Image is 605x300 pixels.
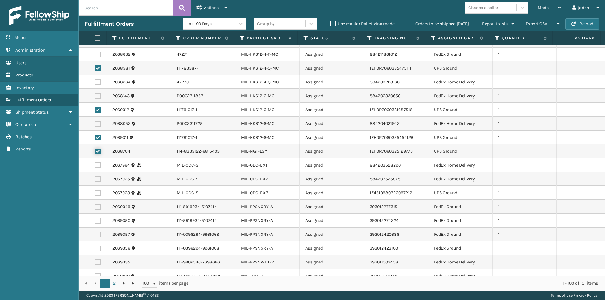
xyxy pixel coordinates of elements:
span: Users [15,60,26,65]
label: Tracking Number [374,35,413,41]
a: 2067964 [112,162,130,168]
td: Assigned [300,269,364,283]
td: FedEx Home Delivery [428,89,493,103]
td: PO002311725 [171,117,235,131]
td: UPS Ground [428,131,493,144]
td: Assigned [300,186,364,200]
td: 1 [493,200,557,214]
span: Administration [15,48,45,53]
a: MIL-ODC-BX1 [241,162,267,168]
td: FedEx Ground [428,200,493,214]
a: 2069349 [112,204,130,210]
a: MIL-NGT-LGY [241,149,267,154]
td: 1 [493,269,557,283]
span: Products [15,72,33,78]
td: FedEx Ground [428,228,493,241]
td: 1 [493,172,557,186]
td: UPS Ground [428,103,493,117]
span: Actions [204,5,219,10]
td: Assigned [300,75,364,89]
td: 111-5919934-5107414 [171,200,235,214]
td: 1 [493,214,557,228]
div: Choose a seller [468,4,498,11]
a: MIL-PPSNGRY-A [241,204,273,209]
td: 111-0396294-9961068 [171,241,235,255]
td: 1 [493,255,557,269]
td: FedEx Ground [428,214,493,228]
a: 2069311 [112,134,128,141]
a: 1ZH0R7060331687515 [370,107,412,112]
span: Inventory [15,85,34,90]
a: 1ZH0R7060325454126 [370,135,413,140]
td: Assigned [300,117,364,131]
a: MIL-HK612-6-MC [241,121,274,126]
a: MIL-HK612-4-F-MC [241,52,278,57]
td: UPS Ground [428,61,493,75]
a: MIL-HK612-4-Q-MC [241,79,279,85]
label: Status [310,35,349,41]
a: MIL-PPSNWHT-V [241,259,274,265]
label: Orders to be shipped [DATE] [408,21,469,26]
label: Order Number [183,35,222,41]
label: Use regular Palletizing mode [330,21,395,26]
a: 884209263166 [370,79,400,85]
td: Assigned [300,228,364,241]
a: 2069357 [112,231,130,238]
td: Assigned [300,255,364,269]
td: FedEx Ground [428,48,493,61]
div: Last 90 Days [187,20,235,27]
button: Reload [565,18,599,30]
div: 1 - 100 of 101 items [197,280,598,286]
td: Assigned [300,144,364,158]
td: 47270 [171,75,235,89]
a: 2 [110,279,119,288]
td: 111783387-1 [171,61,235,75]
td: 1 [493,117,557,131]
a: 393012420686 [370,232,399,237]
td: FedEx Home Delivery [428,172,493,186]
td: Assigned [300,172,364,186]
a: 2069356 [112,245,130,252]
td: 1 [493,75,557,89]
span: Export CSV [526,21,547,26]
td: 112-0156305-9253864 [171,269,235,283]
td: 1 [493,241,557,255]
td: Assigned [300,200,364,214]
td: 114-8335122-6815403 [171,144,235,158]
td: 1 [493,144,557,158]
label: Assigned Carrier Service [438,35,477,41]
a: Go to the last page [129,279,138,288]
td: 1 [493,48,557,61]
a: 2068143 [112,93,130,99]
a: 393012277315 [370,204,397,209]
span: Export to .xls [482,21,508,26]
a: 393012274224 [370,218,399,223]
td: Assigned [300,131,364,144]
a: 2068052 [112,121,130,127]
td: 111-5919934-5107414 [171,214,235,228]
a: 2069335 [112,259,130,265]
a: MIL-ODC-BX2 [241,176,268,182]
a: 393012423160 [370,246,398,251]
a: 1 [100,279,110,288]
a: 884204021942 [370,121,400,126]
span: Actions [555,33,599,43]
td: FedEx Home Delivery [428,117,493,131]
a: MIL-TBLE-A [241,273,264,279]
td: MIL-ODC-S [171,172,235,186]
span: Menu [14,35,26,40]
td: 1 [493,158,557,172]
label: Product SKU [247,35,285,41]
a: 1Z4519980326097212 [370,190,412,195]
td: Assigned [300,214,364,228]
td: PO002311853 [171,89,235,103]
td: UPS Ground [428,186,493,200]
td: Assigned [300,103,364,117]
a: 393011003458 [370,259,398,265]
td: 1 [493,103,557,117]
td: 1 [493,228,557,241]
h3: Fulfillment Orders [84,20,134,28]
a: MIL-HK612-6-MC [241,135,274,140]
a: MIL-HK612-6-MC [241,93,274,99]
a: MIL-ODC-BX3 [241,190,268,195]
